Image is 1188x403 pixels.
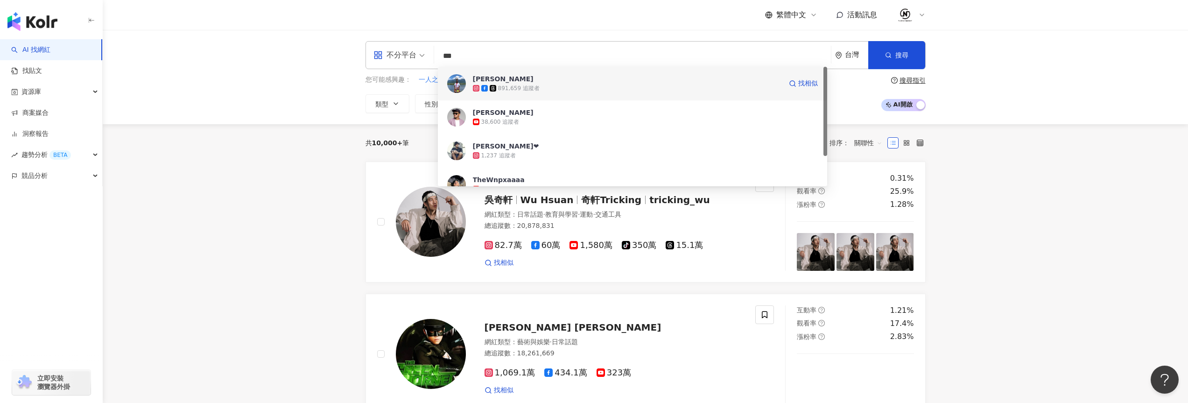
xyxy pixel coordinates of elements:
span: 關聯性 [854,135,882,150]
span: question-circle [818,188,825,194]
span: question-circle [818,333,825,340]
span: 您可能感興趣： [366,75,411,85]
span: [PERSON_NAME] [PERSON_NAME] [485,322,661,333]
span: 漲粉率 [797,333,816,340]
span: question-circle [818,201,825,208]
div: 891,659 追蹤者 [498,85,540,92]
div: 總追蹤數 ： 20,878,831 [485,221,745,231]
div: 網紅類型 ： [485,210,745,219]
span: 60萬 [531,240,561,250]
img: KOL Avatar [447,175,466,194]
span: 性別 [425,100,438,108]
a: 找相似 [789,74,818,93]
span: 資源庫 [21,81,41,102]
span: 奇軒Tricking [581,194,641,205]
img: KOL Avatar [447,74,466,93]
span: 趨勢分析 [21,144,71,165]
div: TheWnpxaaaa [473,175,525,184]
span: 一人之境 [419,75,445,85]
img: 02.jpeg [896,6,914,24]
div: 共 筆 [366,139,409,147]
span: environment [835,52,842,59]
span: · [593,211,595,218]
iframe: Help Scout Beacon - Open [1151,366,1179,394]
span: 漲粉率 [797,201,816,208]
div: 1.21% [890,305,914,316]
span: 類型 [375,100,388,108]
img: post-image [837,233,874,271]
img: KOL Avatar [447,108,466,127]
span: 15.1萬 [666,240,703,250]
div: 19,000 追蹤者 [481,185,520,193]
div: [PERSON_NAME] [473,108,534,117]
a: searchAI 找網紅 [11,45,50,55]
div: 排序： [829,135,887,150]
span: 競品分析 [21,165,48,186]
div: 搜尋指引 [900,77,926,84]
div: 網紅類型 ： [485,338,745,347]
span: 找相似 [494,258,513,268]
span: question-circle [891,77,898,84]
span: 活動訊息 [847,10,877,19]
span: 1,580萬 [569,240,612,250]
span: 1,069.1萬 [485,368,535,378]
div: 25.9% [890,186,914,197]
span: · [543,211,545,218]
img: chrome extension [15,375,33,390]
img: post-image [876,365,914,403]
span: 觀看率 [797,319,816,327]
span: 350萬 [622,240,656,250]
span: 教育與學習 [545,211,578,218]
img: KOL Avatar [396,319,466,389]
a: 洞察報告 [11,129,49,139]
div: [PERSON_NAME]❤ [473,141,539,151]
button: 一人之境 [418,75,445,85]
a: chrome extension立即安裝 瀏覽器外掛 [12,370,91,395]
div: [PERSON_NAME] [473,74,534,84]
span: 找相似 [798,79,818,88]
button: 搜尋 [868,41,925,69]
a: KOL Avatar吳奇軒Wu Hsuan奇軒Trickingtricking_wu網紅類型：日常話題·教育與學習·運動·交通工具總追蹤數：20,878,83182.7萬60萬1,580萬350... [366,162,926,283]
span: 日常話題 [517,211,543,218]
span: 繁體中文 [776,10,806,20]
span: 82.7萬 [485,240,522,250]
span: 10,000+ [372,139,403,147]
span: 吳奇軒 [485,194,513,205]
img: post-image [797,365,835,403]
div: 台灣 [845,51,868,59]
span: question-circle [818,307,825,313]
img: post-image [876,233,914,271]
img: KOL Avatar [396,187,466,257]
span: 藝術與娛樂 [517,338,550,346]
a: 找相似 [485,386,513,395]
span: 日常話題 [552,338,578,346]
span: appstore [373,50,383,60]
span: 交通工具 [595,211,621,218]
span: · [578,211,580,218]
a: 商案媒合 [11,108,49,118]
img: logo [7,12,57,31]
div: 2.83% [890,332,914,342]
span: 搜尋 [895,51,908,59]
button: 性別 [415,94,459,113]
span: · [550,338,552,346]
img: KOL Avatar [447,141,466,160]
div: 1.28% [890,199,914,210]
img: post-image [797,233,835,271]
span: rise [11,152,18,158]
span: tricking_wu [649,194,710,205]
span: 323萬 [597,368,631,378]
a: 找貼文 [11,66,42,76]
img: post-image [837,365,874,403]
span: 運動 [580,211,593,218]
span: 434.1萬 [544,368,587,378]
div: 1,237 追蹤者 [481,152,516,160]
span: 找相似 [494,386,513,395]
span: 互動率 [797,306,816,314]
div: 不分平台 [373,48,416,63]
div: 38,600 追蹤者 [481,118,520,126]
button: 類型 [366,94,409,113]
span: 立即安裝 瀏覽器外掛 [37,374,70,391]
span: 觀看率 [797,187,816,195]
div: 總追蹤數 ： 18,261,669 [485,349,745,358]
